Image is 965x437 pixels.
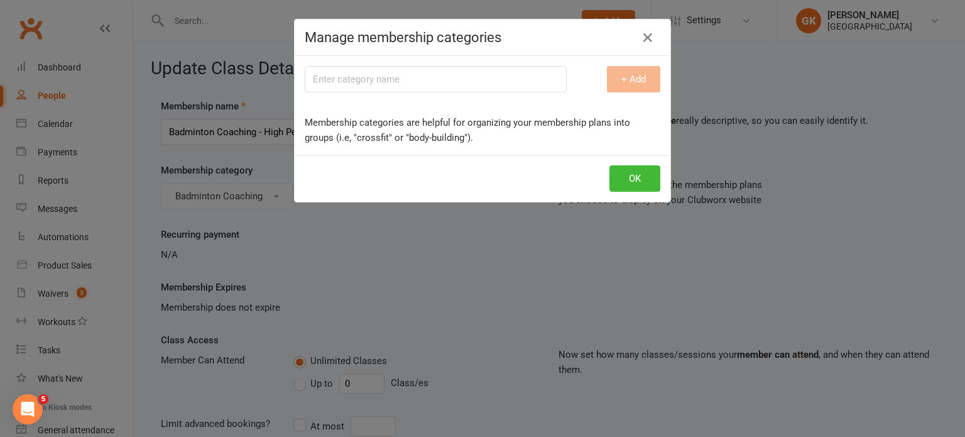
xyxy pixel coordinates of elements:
button: Close [638,28,658,48]
iframe: Intercom live chat [13,394,43,424]
input: Enter category name [305,66,567,92]
p: Membership categories are helpful for organizing your membership plans into groups (i.e, "crossfi... [305,115,660,145]
span: 5 [38,394,48,404]
h4: Manage membership categories [305,30,660,45]
button: OK [609,165,660,192]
